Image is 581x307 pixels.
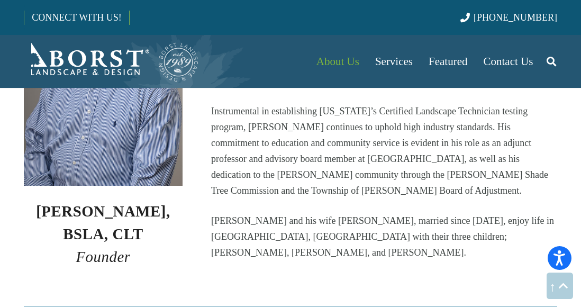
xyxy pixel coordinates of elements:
[367,35,421,88] a: Services
[308,35,367,88] a: About Us
[211,213,557,260] p: [PERSON_NAME] and his wife [PERSON_NAME], married since [DATE], enjoy life in [GEOGRAPHIC_DATA], ...
[484,55,533,68] span: Contact Us
[24,5,129,30] a: CONNECT WITH US!
[429,55,467,68] span: Featured
[76,248,130,265] em: Founder
[474,12,557,23] span: [PHONE_NUMBER]
[541,48,562,75] a: Search
[211,103,557,198] p: Instrumental in establishing [US_STATE]’s Certified Landscape Technician testing program, [PERSON...
[476,35,541,88] a: Contact Us
[24,40,199,83] a: Borst-Logo
[375,55,413,68] span: Services
[36,203,170,242] strong: [PERSON_NAME], BSLA, CLT
[421,35,475,88] a: Featured
[460,12,557,23] a: [PHONE_NUMBER]
[316,55,359,68] span: About Us
[547,273,573,299] a: Back to top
